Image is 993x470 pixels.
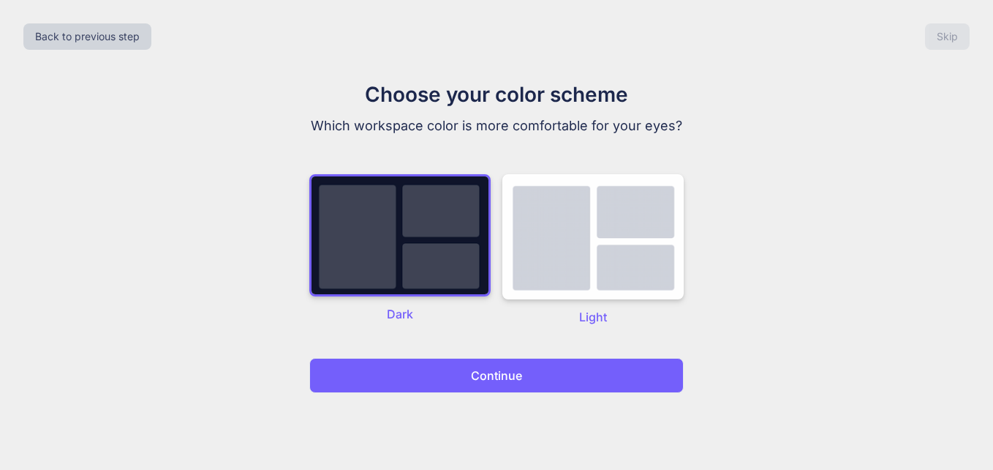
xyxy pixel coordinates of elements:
img: dark [309,174,491,296]
p: Light [502,308,684,326]
button: Back to previous step [23,23,151,50]
img: dark [502,174,684,299]
button: Continue [309,358,684,393]
p: Dark [309,305,491,323]
h1: Choose your color scheme [251,79,742,110]
p: Which workspace color is more comfortable for your eyes? [251,116,742,136]
p: Continue [471,367,522,384]
button: Skip [925,23,970,50]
